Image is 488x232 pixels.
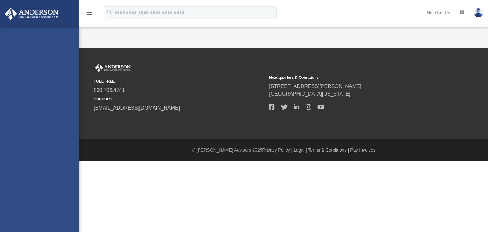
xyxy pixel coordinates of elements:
[269,91,350,97] a: [GEOGRAPHIC_DATA][US_STATE]
[86,9,93,17] i: menu
[474,8,483,17] img: User Pic
[94,78,265,84] small: TOLL FREE
[269,75,440,80] small: Headquarters & Operations
[308,147,349,153] a: Terms & Conditions |
[262,147,293,153] a: Privacy Policy |
[94,87,125,93] a: 800.706.4741
[94,105,180,111] a: [EMAIL_ADDRESS][DOMAIN_NAME]
[86,12,93,17] a: menu
[106,9,113,16] i: search
[294,147,307,153] a: Legal |
[79,147,488,154] div: © [PERSON_NAME] Advisors 2025
[350,147,375,153] a: Pay Invoices
[94,64,132,72] img: Anderson Advisors Platinum Portal
[94,96,265,102] small: SUPPORT
[269,84,361,89] a: [STREET_ADDRESS][PERSON_NAME]
[3,8,60,20] img: Anderson Advisors Platinum Portal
